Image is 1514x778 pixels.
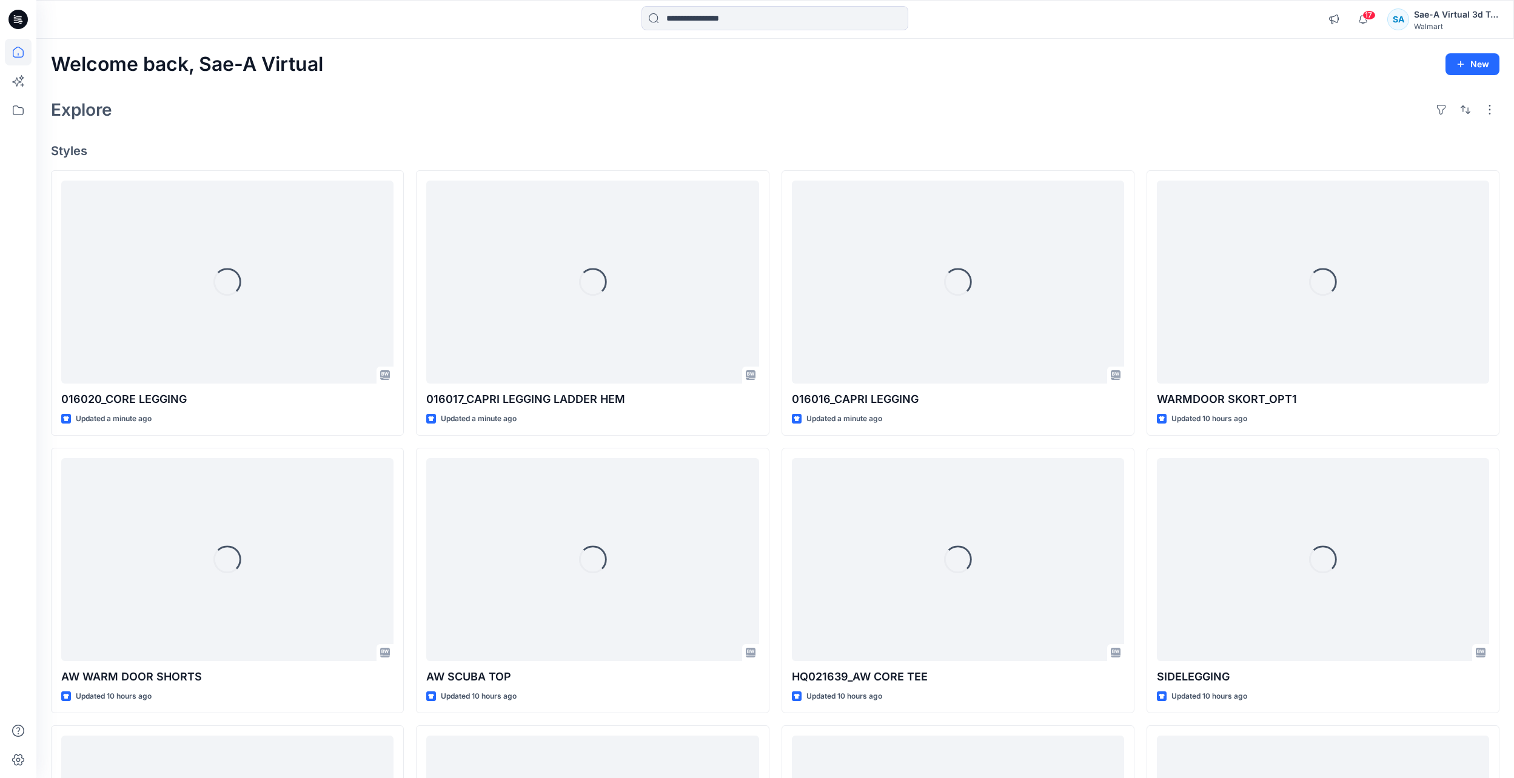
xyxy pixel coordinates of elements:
[1157,668,1489,685] p: SIDELEGGING
[441,690,517,703] p: Updated 10 hours ago
[806,413,882,425] p: Updated a minute ago
[806,690,882,703] p: Updated 10 hours ago
[1414,22,1499,31] div: Walmart
[76,413,152,425] p: Updated a minute ago
[1387,8,1409,30] div: SA
[51,53,323,76] h2: Welcome back, Sae-A Virtual
[76,690,152,703] p: Updated 10 hours ago
[441,413,517,425] p: Updated a minute ago
[61,391,394,408] p: 016020_CORE LEGGING
[426,668,759,685] p: AW SCUBA TOP
[792,391,1124,408] p: 016016_CAPRI LEGGING
[1157,391,1489,408] p: WARMDOOR SKORT_OPT1
[1362,10,1376,20] span: 17
[1171,690,1247,703] p: Updated 10 hours ago
[51,100,112,119] h2: Explore
[426,391,759,408] p: 016017_CAPRI LEGGING LADDER HEM
[1414,7,1499,22] div: Sae-A Virtual 3d Team
[792,668,1124,685] p: HQ021639_AW CORE TEE
[61,668,394,685] p: AW WARM DOOR SHORTS
[1171,413,1247,425] p: Updated 10 hours ago
[51,144,1499,158] h4: Styles
[1445,53,1499,75] button: New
